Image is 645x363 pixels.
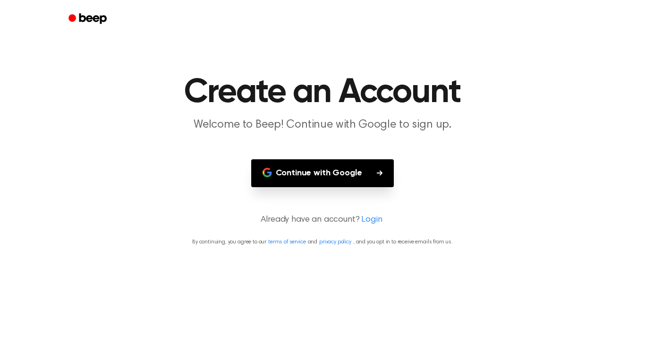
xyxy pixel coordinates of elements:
[62,10,115,28] a: Beep
[11,238,634,246] p: By continuing, you agree to our and , and you opt in to receive emails from us.
[81,76,564,110] h1: Create an Account
[251,159,394,187] button: Continue with Google
[319,239,351,245] a: privacy policy
[268,239,306,245] a: terms of service
[141,117,504,133] p: Welcome to Beep! Continue with Google to sign up.
[361,214,382,226] a: Login
[11,214,634,226] p: Already have an account?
